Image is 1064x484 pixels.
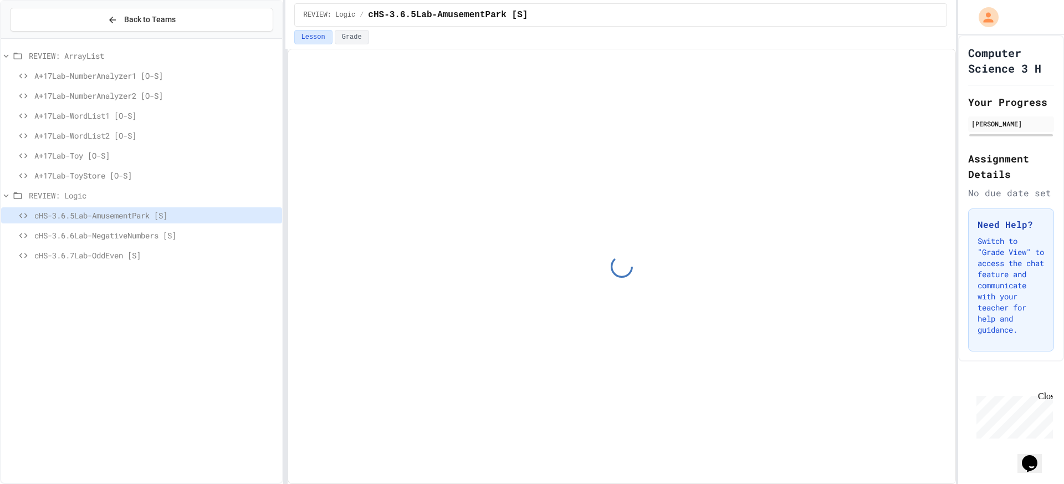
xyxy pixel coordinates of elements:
[34,210,278,221] span: cHS-3.6.5Lab-AmusementPark [S]
[29,190,278,201] span: REVIEW: Logic
[978,236,1045,335] p: Switch to "Grade View" to access the chat feature and communicate with your teacher for help and ...
[124,14,176,26] span: Back to Teams
[34,230,278,241] span: cHS-3.6.6Lab-NegativeNumbers [S]
[34,170,278,181] span: A+17Lab-ToyStore [O-S]
[34,150,278,161] span: A+17Lab-Toy [O-S]
[29,50,278,62] span: REVIEW: ArrayList
[304,11,356,19] span: REVIEW: Logic
[968,94,1054,110] h2: Your Progress
[967,4,1001,30] div: My Account
[360,11,364,19] span: /
[34,90,278,101] span: A+17Lab-NumberAnalyzer2 [O-S]
[968,151,1054,182] h2: Assignment Details
[972,391,1053,439] iframe: chat widget
[971,119,1051,129] div: [PERSON_NAME]
[368,8,528,22] span: cHS-3.6.5Lab-AmusementPark [S]
[34,130,278,141] span: A+17Lab-WordList2 [O-S]
[294,30,332,44] button: Lesson
[978,218,1045,231] h3: Need Help?
[34,70,278,81] span: A+17Lab-NumberAnalyzer1 [O-S]
[4,4,76,70] div: Chat with us now!Close
[335,30,369,44] button: Grade
[968,45,1054,76] h1: Computer Science 3 H
[968,186,1054,200] div: No due date set
[34,110,278,121] span: A+17Lab-WordList1 [O-S]
[10,8,273,32] button: Back to Teams
[34,249,278,261] span: cHS-3.6.7Lab-OddEven [S]
[1017,440,1053,473] iframe: chat widget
